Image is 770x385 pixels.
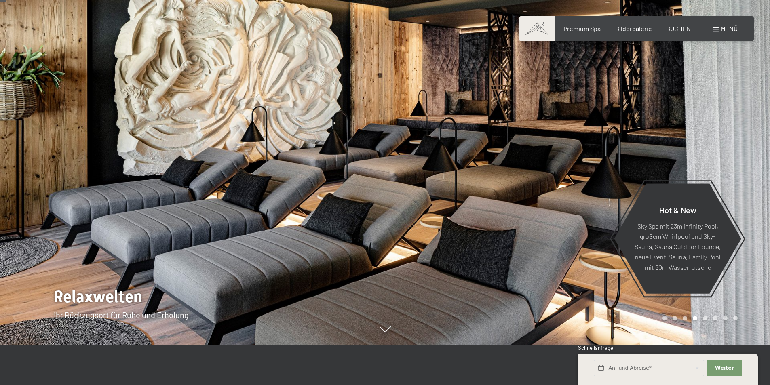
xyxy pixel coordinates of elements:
[721,25,738,32] span: Menü
[693,316,697,320] div: Carousel Page 4 (Current Slide)
[666,25,691,32] a: BUCHEN
[733,316,738,320] div: Carousel Page 8
[660,316,738,320] div: Carousel Pagination
[662,316,667,320] div: Carousel Page 1
[683,316,687,320] div: Carousel Page 3
[659,205,696,215] span: Hot & New
[578,345,613,351] span: Schnellanfrage
[703,316,707,320] div: Carousel Page 5
[563,25,601,32] a: Premium Spa
[673,316,677,320] div: Carousel Page 2
[707,360,742,377] button: Weiter
[615,25,652,32] a: Bildergalerie
[713,316,717,320] div: Carousel Page 6
[634,221,721,272] p: Sky Spa mit 23m Infinity Pool, großem Whirlpool und Sky-Sauna, Sauna Outdoor Lounge, neue Event-S...
[715,364,734,372] span: Weiter
[614,183,742,294] a: Hot & New Sky Spa mit 23m Infinity Pool, großem Whirlpool und Sky-Sauna, Sauna Outdoor Lounge, ne...
[723,316,728,320] div: Carousel Page 7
